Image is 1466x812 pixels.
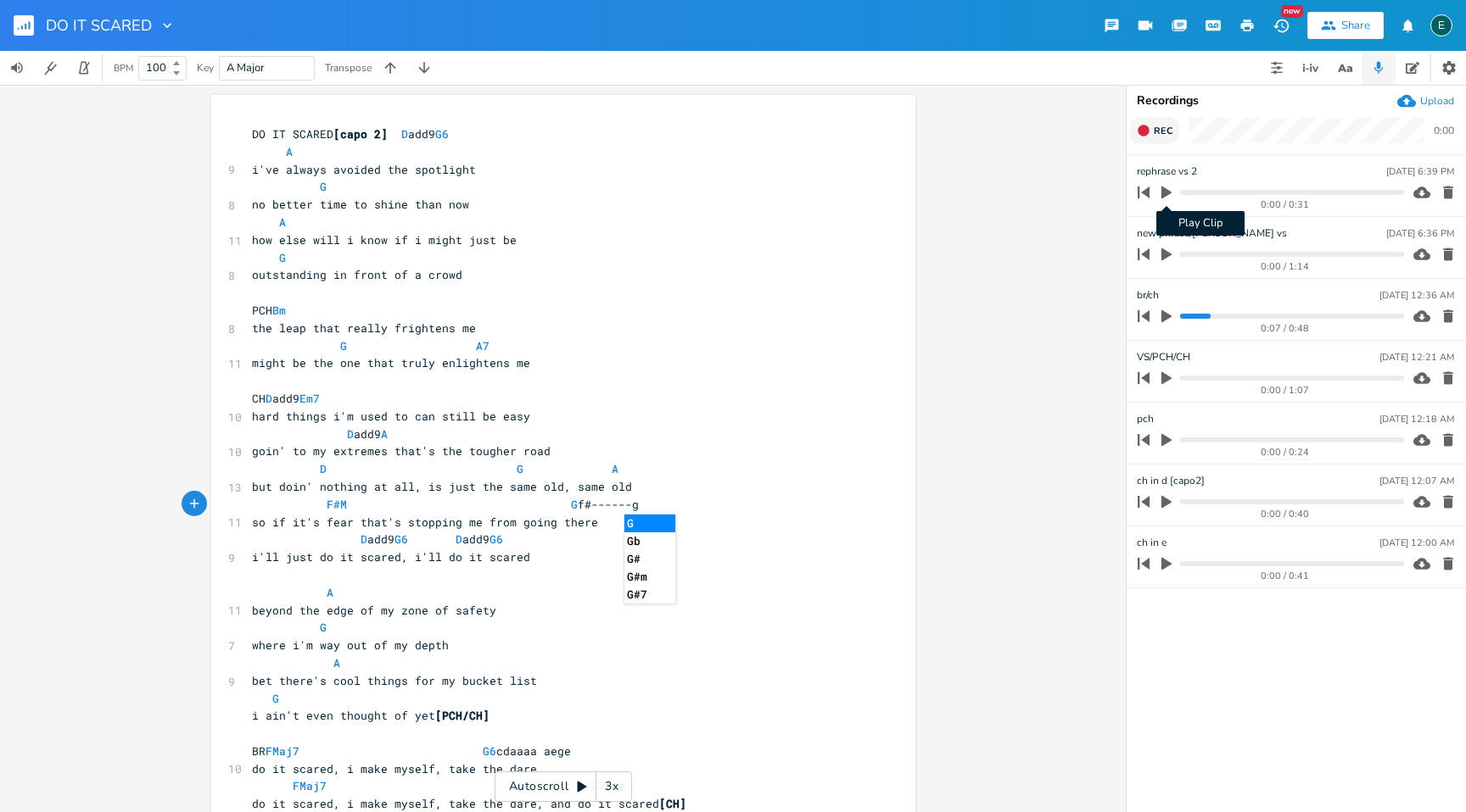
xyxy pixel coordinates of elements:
span: FMaj7 [266,743,299,759]
span: BR cdaaaa aege [252,743,571,759]
span: i've always avoided the spotlight [252,162,476,177]
li: G# [624,550,675,568]
span: might be the one that truly enlightens me [252,355,530,370]
span: i ain't even thought of yet [252,708,490,723]
span: F#M [327,497,347,512]
span: A [286,144,293,159]
span: add9 add9 [252,531,510,547]
button: Play Clip [1155,179,1178,206]
span: where i'm way out of my depth [252,637,449,653]
div: Transpose [325,63,372,73]
span: Em7 [299,391,320,406]
span: goin' to my extremes that's the tougher road [252,443,551,459]
span: A [279,214,286,230]
span: Rec [1154,125,1172,137]
div: [DATE] 6:36 PM [1386,229,1454,238]
span: G [340,338,347,353]
span: D [320,461,327,476]
div: Share [1341,18,1370,33]
div: 0:00 / 1:07 [1167,386,1404,395]
span: do it scared, i make myself, take the dare [252,761,537,776]
span: [capo 2] [333,126,388,142]
span: D [456,531,462,547]
div: [DATE] 12:07 AM [1379,476,1454,486]
span: G [320,620,327,635]
span: no better time to shine than now [252,197,469,212]
span: G6 [483,743,496,759]
div: 0:07 / 0:48 [1167,324,1404,333]
span: add9 [252,426,388,442]
button: E [1430,6,1452,45]
li: Gb [624,532,675,550]
button: New [1264,10,1298,41]
button: Upload [1397,92,1454,110]
span: G [517,461,523,476]
li: G#m [624,568,675,586]
div: New [1281,5,1303,18]
span: DO IT SCARED [46,18,152,33]
div: edenmusic [1430,14,1452,36]
span: new phrase/[PERSON_NAME] vs [1137,225,1287,242]
span: A Major [227,60,265,75]
span: G6 [394,531,408,547]
div: 0:00 / 1:14 [1167,262,1404,271]
span: rephrase vs 2 [1137,164,1197,180]
span: A7 [476,338,490,353]
span: D [266,391,272,406]
div: [DATE] 12:18 AM [1379,414,1454,424]
li: G [624,514,675,532]
span: f#------g [252,497,639,512]
div: 0:00 / 0:24 [1167,448,1404,457]
span: [PCH/CH] [435,708,490,723]
span: D [401,126,408,142]
span: pch [1137,411,1154,427]
div: 0:00 / 0:31 [1167,200,1404,209]
span: DO IT SCARED add9 [252,126,456,142]
button: Rec [1130,117,1179,144]
span: i'll just do it scared, i'll do it scared [252,549,530,565]
div: Key [197,63,214,73]
span: br/ch [1137,287,1159,303]
div: 0:00 / 0:41 [1167,571,1404,581]
div: 3x [596,771,627,802]
span: how else will i know if i might just be [252,232,517,247]
span: CH add9 [252,391,320,406]
span: G [571,497,578,512]
span: G6 [435,126,449,142]
span: so if it's fear that's stopping me from going there [252,514,598,530]
span: D [347,426,354,442]
span: G [272,691,279,706]
span: hard things i'm used to can still be easy [252,409,530,424]
span: G [320,179,327,194]
div: [DATE] 12:00 AM [1379,538,1454,548]
span: Bm [272,303,286,318]
div: [DATE] 12:21 AM [1379,353,1454,362]
span: beyond the edge of my zone of safety [252,603,496,618]
span: A [333,655,340,670]
span: ch in d [capo2] [1137,473,1205,489]
span: do it scared, i make myself, take the dare, and do it scared [252,796,686,811]
span: FMaj7 [293,778,327,793]
div: BPM [114,64,133,73]
span: A [381,426,388,442]
span: A [612,461,618,476]
span: A [327,585,333,600]
li: G#7 [624,586,675,603]
span: PCH [252,303,306,318]
div: Upload [1420,94,1454,108]
span: VS/PCH/CH [1137,349,1190,365]
span: D [361,531,367,547]
span: outstanding in front of a crowd [252,267,462,282]
span: [CH] [659,796,686,811]
span: but doin' nothing at all, is just the same old, same old [252,479,632,494]
div: 0:00 / 0:40 [1167,509,1404,519]
span: G6 [490,531,503,547]
div: Autoscroll [495,771,632,802]
div: [DATE] 12:36 AM [1379,291,1454,300]
span: G [279,250,286,265]
button: Share [1307,12,1384,39]
span: the leap that really frightens me [252,320,476,336]
span: ch in e [1137,535,1167,551]
div: 0:00 [1434,125,1454,136]
span: f#e [252,778,625,793]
